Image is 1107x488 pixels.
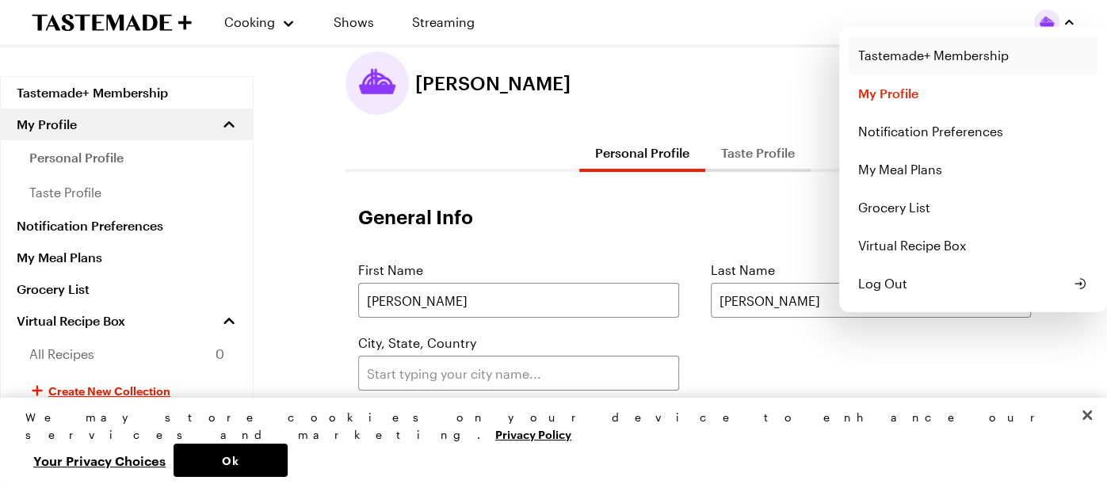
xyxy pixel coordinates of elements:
button: Your Privacy Choices [25,444,174,477]
a: Notification Preferences [849,112,1097,151]
a: Tastemade+ Membership [849,36,1097,74]
div: Profile picture [839,27,1107,312]
div: We may store cookies on your device to enhance our services and marketing. [25,409,1068,444]
a: My Profile [849,74,1097,112]
div: Privacy [25,409,1068,477]
button: Profile picture [1034,10,1075,35]
button: Close [1070,398,1105,433]
button: Ok [174,444,288,477]
a: Grocery List [849,189,1097,227]
a: More information about your privacy, opens in a new tab [495,426,571,441]
a: My Meal Plans [849,151,1097,189]
span: Log Out [858,274,907,293]
a: Virtual Recipe Box [849,227,1097,265]
img: Profile picture [1034,10,1059,35]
